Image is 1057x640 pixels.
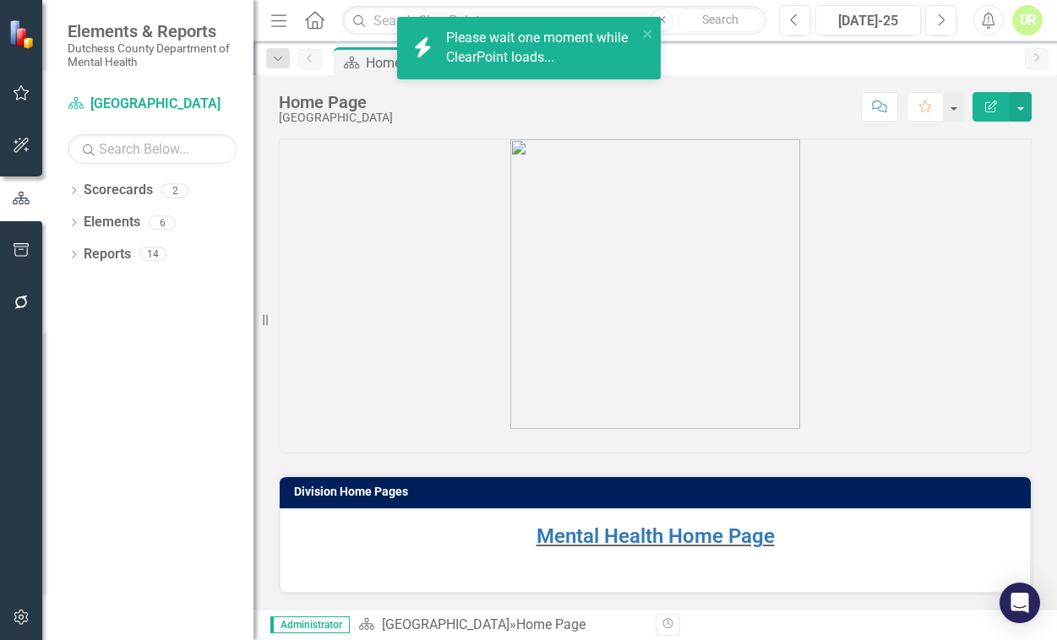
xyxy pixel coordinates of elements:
[510,139,800,429] img: blobid0.jpg
[815,5,921,35] button: [DATE]-25
[84,245,131,264] a: Reports
[294,485,1022,498] h3: Division Home Pages
[68,134,237,164] input: Search Below...
[366,52,477,73] div: Home Page
[1000,583,1040,623] div: Open Intercom Messenger
[279,93,393,111] div: Home Page
[84,213,140,232] a: Elements
[358,616,642,635] div: »
[279,111,393,124] div: [GEOGRAPHIC_DATA]
[68,41,237,69] small: Dutchess County Department of Mental Health
[342,6,766,35] input: Search ClearPoint...
[382,616,509,632] a: [GEOGRAPHIC_DATA]
[537,524,775,548] a: Mental Health Home Page
[642,24,654,43] button: close
[270,616,350,633] span: Administrator
[161,183,188,198] div: 2
[678,8,762,32] button: Search
[446,29,637,68] div: Please wait one moment while ClearPoint loads...
[139,247,166,262] div: 14
[84,181,153,200] a: Scorecards
[821,11,915,31] div: [DATE]-25
[702,13,738,26] span: Search
[149,215,176,230] div: 6
[8,19,38,49] img: ClearPoint Strategy
[68,95,237,114] a: [GEOGRAPHIC_DATA]
[1012,5,1043,35] button: DR
[516,616,586,632] div: Home Page
[68,21,237,41] span: Elements & Reports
